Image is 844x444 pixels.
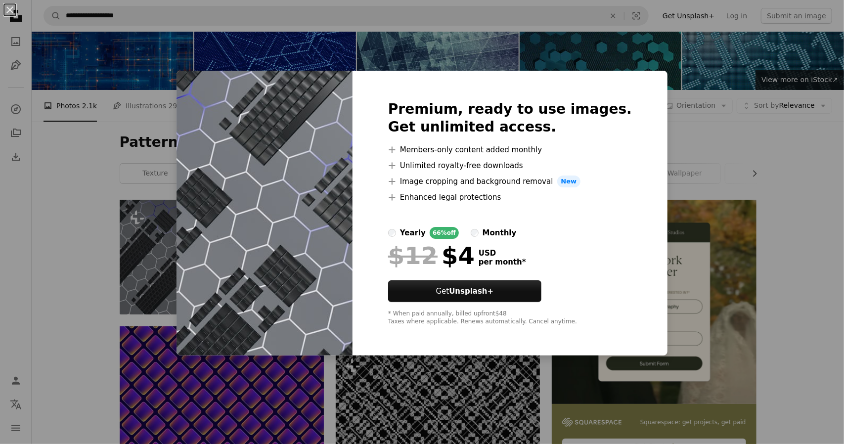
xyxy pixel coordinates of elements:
div: * When paid annually, billed upfront $48 Taxes where applicable. Renews automatically. Cancel any... [388,310,632,326]
span: per month * [479,258,526,266]
span: New [557,176,581,187]
li: Unlimited royalty-free downloads [388,160,632,172]
img: premium_photo-1674677788210-ea8be01cd424 [177,71,353,355]
li: Enhanced legal protections [388,191,632,203]
div: monthly [483,227,517,239]
input: monthly [471,229,479,237]
div: $4 [388,243,475,268]
li: Image cropping and background removal [388,176,632,187]
li: Members-only content added monthly [388,144,632,156]
h2: Premium, ready to use images. Get unlimited access. [388,100,632,136]
strong: Unsplash+ [449,287,493,296]
span: $12 [388,243,438,268]
button: GetUnsplash+ [388,280,541,302]
div: yearly [400,227,426,239]
div: 66% off [430,227,459,239]
input: yearly66%off [388,229,396,237]
span: USD [479,249,526,258]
